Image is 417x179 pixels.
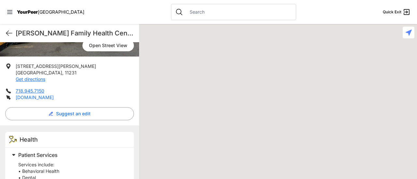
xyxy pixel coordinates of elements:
[16,70,62,75] span: [GEOGRAPHIC_DATA]
[5,107,134,120] button: Suggest an edit
[383,9,401,15] span: Quick Exit
[16,29,134,38] h1: [PERSON_NAME] Family Health Center
[17,9,38,15] span: YourPeer
[38,9,84,15] span: [GEOGRAPHIC_DATA]
[16,76,45,82] a: Get directions
[20,136,38,143] span: Health
[186,9,292,15] input: Search
[383,8,410,16] a: Quick Exit
[82,40,134,51] a: Open Street View
[16,63,96,69] span: [STREET_ADDRESS][PERSON_NAME]
[56,110,91,117] span: Suggest an edit
[16,95,54,100] a: [DOMAIN_NAME]
[18,152,58,158] span: Patient Services
[62,70,64,75] span: ,
[17,10,84,14] a: YourPeer[GEOGRAPHIC_DATA]
[16,88,44,94] a: 718.945.7150
[65,70,77,75] span: 11231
